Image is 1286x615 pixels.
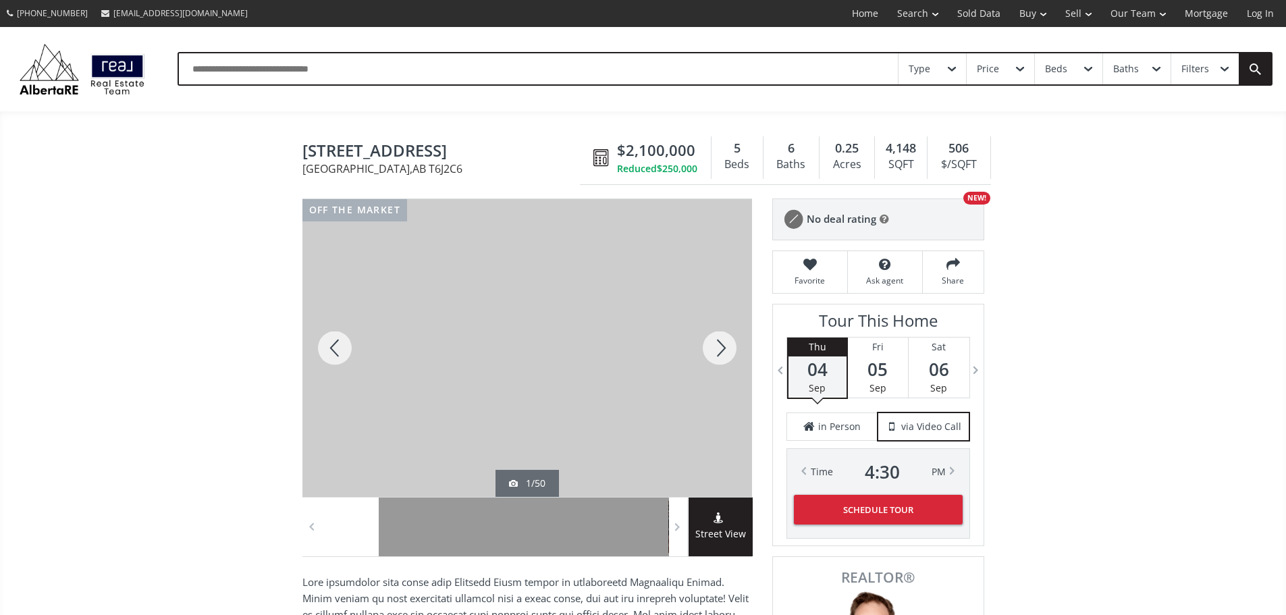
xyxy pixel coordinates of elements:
[617,162,697,176] div: Reduced
[1181,64,1209,74] div: Filters
[718,155,756,175] div: Beds
[909,360,969,379] span: 06
[302,199,408,221] div: off the market
[780,206,807,233] img: rating icon
[811,462,946,481] div: Time PM
[855,275,915,286] span: Ask agent
[113,7,248,19] span: [EMAIL_ADDRESS][DOMAIN_NAME]
[848,360,908,379] span: 05
[302,142,587,163] span: 40 Marlboro Road Nw
[14,41,151,98] img: Logo
[909,64,930,74] div: Type
[794,495,963,525] button: Schedule Tour
[302,199,752,497] div: 40 Marlboro Road Nw Edmonton, AB T6J2C6 - Photo 1 of 50
[1045,64,1067,74] div: Beds
[869,381,886,394] span: Sep
[780,275,840,286] span: Favorite
[95,1,254,26] a: [EMAIL_ADDRESS][DOMAIN_NAME]
[617,140,695,161] span: $2,100,000
[807,212,876,226] span: No deal rating
[977,64,999,74] div: Price
[689,527,753,542] span: Street View
[657,162,697,176] span: $250,000
[930,381,947,394] span: Sep
[818,420,861,433] span: in Person
[509,477,545,490] div: 1/50
[901,420,961,433] span: via Video Call
[934,155,983,175] div: $/SQFT
[848,338,908,356] div: Fri
[963,192,990,205] div: NEW!
[788,360,847,379] span: 04
[786,311,970,337] h3: Tour This Home
[930,275,977,286] span: Share
[1113,64,1139,74] div: Baths
[886,140,916,157] span: 4,148
[17,7,88,19] span: [PHONE_NUMBER]
[826,140,867,157] div: 0.25
[718,140,756,157] div: 5
[809,381,826,394] span: Sep
[909,338,969,356] div: Sat
[826,155,867,175] div: Acres
[770,155,812,175] div: Baths
[770,140,812,157] div: 6
[788,570,969,585] span: REALTOR®
[882,155,920,175] div: SQFT
[302,163,587,174] span: [GEOGRAPHIC_DATA] , AB T6J2C6
[934,140,983,157] div: 506
[788,338,847,356] div: Thu
[865,462,900,481] span: 4 : 30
